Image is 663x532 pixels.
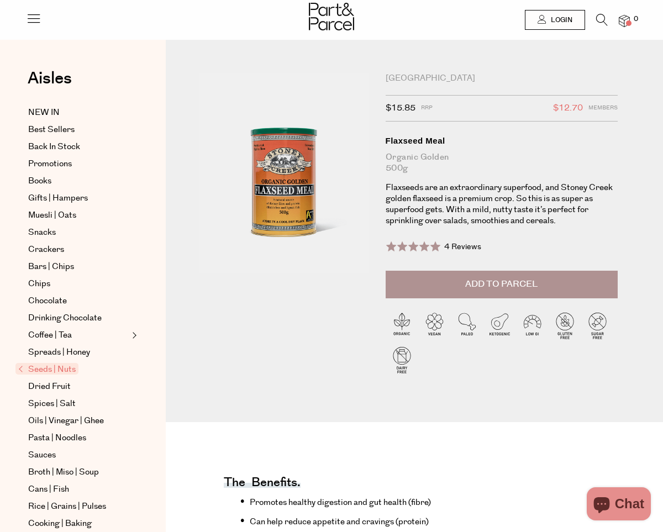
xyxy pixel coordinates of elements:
[28,70,72,98] a: Aisles
[28,517,92,530] span: Cooking | Baking
[28,329,72,342] span: Coffee | Tea
[28,226,129,239] a: Snacks
[28,380,129,393] a: Dried Fruit
[28,157,72,171] span: Promotions
[28,414,129,428] a: Oils | Vinegar | Ghee
[444,241,481,252] span: 4 Reviews
[28,517,129,530] a: Cooking | Baking
[386,101,415,115] span: $15.85
[28,106,129,119] a: NEW IN
[28,243,129,256] a: Crackers
[28,140,80,154] span: Back In Stock
[28,449,129,462] a: Sauces
[309,3,354,30] img: Part&Parcel
[28,123,129,136] a: Best Sellers
[28,192,129,205] a: Gifts | Hampers
[224,480,301,488] h4: The benefits.
[386,309,418,342] img: P_P-ICONS-Live_Bec_V11_Organic.svg
[28,380,71,393] span: Dried Fruit
[28,140,129,154] a: Back In Stock
[28,466,129,479] a: Broth | Miso | Soup
[28,192,88,205] span: Gifts | Hampers
[28,483,69,496] span: Cans | Fish
[28,260,74,273] span: Bars | Chips
[28,243,64,256] span: Crackers
[199,73,369,273] img: Flaxseed Meal
[28,483,129,496] a: Cans | Fish
[588,101,618,115] span: Members
[549,309,581,342] img: P_P-ICONS-Live_Bec_V11_Gluten_Free.svg
[28,123,75,136] span: Best Sellers
[28,431,129,445] a: Pasta | Noodles
[28,466,99,479] span: Broth | Miso | Soup
[619,15,630,27] a: 0
[386,271,618,298] button: Add to Parcel
[386,135,618,146] div: Flaxseed Meal
[553,101,583,115] span: $12.70
[18,363,129,376] a: Seeds | Nuts
[28,157,129,171] a: Promotions
[28,209,129,222] a: Muesli | Oats
[129,329,137,342] button: Expand/Collapse Coffee | Tea
[28,175,51,188] span: Books
[15,363,78,375] span: Seeds | Nuts
[548,15,572,25] span: Login
[28,346,129,359] a: Spreads | Honey
[525,10,585,30] a: Login
[28,260,129,273] a: Bars | Chips
[386,73,618,84] div: [GEOGRAPHIC_DATA]
[28,312,129,325] a: Drinking Chocolate
[28,500,106,513] span: Rice | Grains | Pulses
[28,277,50,291] span: Chips
[421,101,433,115] span: RRP
[386,344,418,376] img: P_P-ICONS-Live_Bec_V11_Dairy_Free.svg
[28,209,76,222] span: Muesli | Oats
[28,414,104,428] span: Oils | Vinegar | Ghee
[28,294,67,308] span: Chocolate
[386,182,618,227] p: Flaxseeds are an extraordinary superfood, and Stoney Creek golden flaxseed is a premium crop. So ...
[465,278,538,291] span: Add to Parcel
[28,106,60,119] span: NEW IN
[28,66,72,91] span: Aisles
[28,277,129,291] a: Chips
[28,294,129,308] a: Chocolate
[28,329,129,342] a: Coffee | Tea
[28,226,56,239] span: Snacks
[240,513,585,529] li: Can help reduce appetite and cravings (protein)
[28,397,76,410] span: Spices | Salt
[418,309,451,342] img: P_P-ICONS-Live_Bec_V11_Vegan.svg
[28,449,56,462] span: Sauces
[631,14,641,24] span: 0
[28,500,129,513] a: Rice | Grains | Pulses
[28,431,86,445] span: Pasta | Noodles
[583,487,654,523] inbox-online-store-chat: Shopify online store chat
[386,152,618,174] div: Organic Golden 500g
[240,494,585,509] li: Promotes healthy digestion and gut health (fibre)
[28,312,102,325] span: Drinking Chocolate
[483,309,516,342] img: P_P-ICONS-Live_Bec_V11_Ketogenic.svg
[28,397,129,410] a: Spices | Salt
[28,175,129,188] a: Books
[451,309,483,342] img: P_P-ICONS-Live_Bec_V11_Paleo.svg
[28,346,90,359] span: Spreads | Honey
[581,309,614,342] img: P_P-ICONS-Live_Bec_V11_Sugar_Free.svg
[516,309,549,342] img: P_P-ICONS-Live_Bec_V11_Low_Gi.svg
